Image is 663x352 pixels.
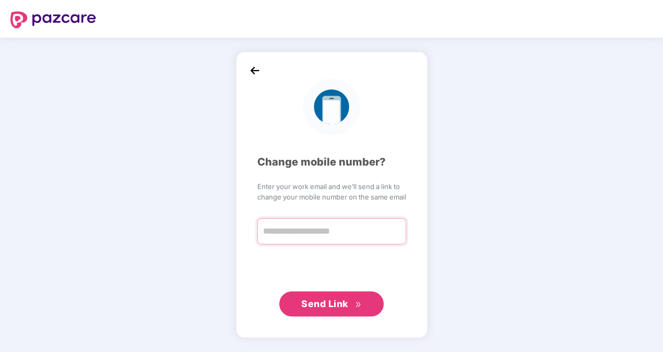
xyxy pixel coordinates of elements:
span: double-right [355,301,362,308]
img: logo [303,78,360,135]
button: Send Linkdouble-right [280,291,384,316]
span: Send Link [302,298,349,309]
img: logo [10,11,96,28]
span: change your mobile number on the same email [257,192,406,202]
img: back_icon [247,63,263,78]
span: double-right [356,301,362,308]
div: Change mobile number? [258,155,407,171]
span: Send Link [301,298,348,309]
img: back_icon [247,63,263,79]
button: Send Linkdouble-right [279,291,384,316]
span: change your mobile number on the same email [258,192,407,203]
div: Change mobile number? [257,154,406,170]
span: Enter your work email and we’ll send a link to [258,182,407,192]
span: Enter your work email and we’ll send a link to [257,181,406,192]
img: logo [303,79,360,136]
